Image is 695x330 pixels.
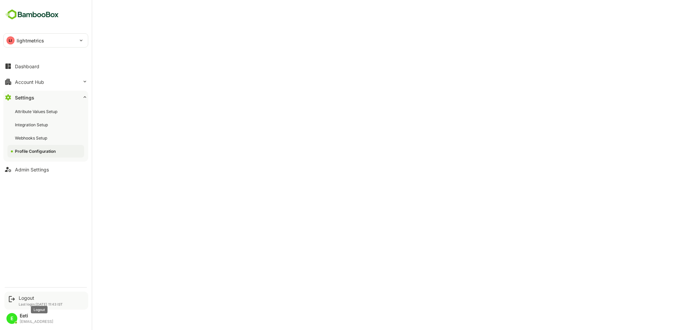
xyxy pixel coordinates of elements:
div: Logout [19,295,63,301]
div: Webhooks Setup [15,135,49,141]
div: Profile Configuration [15,148,57,154]
p: Last login: [DATE] 11:43 IST [19,302,63,306]
p: lightmetrics [17,37,44,44]
div: Eeti [20,313,53,319]
button: Settings [3,91,88,104]
button: Admin Settings [3,163,88,176]
button: Dashboard [3,59,88,73]
div: LI [6,36,15,44]
div: E [6,313,17,324]
div: [EMAIL_ADDRESS] [20,319,53,324]
div: Integration Setup [15,122,49,128]
div: Settings [15,95,34,100]
div: Attribute Values Setup [15,109,59,114]
div: LIlightmetrics [4,34,88,47]
div: Account Hub [15,79,44,85]
div: Dashboard [15,63,39,69]
button: Account Hub [3,75,88,89]
img: BambooboxFullLogoMark.5f36c76dfaba33ec1ec1367b70bb1252.svg [3,8,61,21]
div: Admin Settings [15,167,49,172]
